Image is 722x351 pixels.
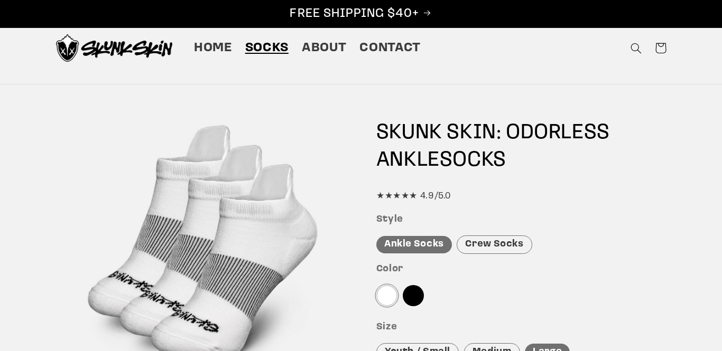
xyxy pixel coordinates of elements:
h1: SKUNK SKIN: ODORLESS SOCKS [376,119,667,174]
summary: Search [624,36,649,60]
span: Contact [359,40,420,56]
span: Socks [245,40,289,56]
a: Socks [238,33,295,63]
h3: Style [376,214,667,226]
img: Skunk Skin Anti-Odor Socks. [56,34,172,62]
span: Home [194,40,232,56]
span: About [302,40,346,56]
div: Crew Socks [457,235,532,254]
a: Home [187,33,238,63]
div: ★★★★★ 4.9/5.0 [376,188,667,204]
div: Ankle Socks [376,236,452,253]
a: About [295,33,353,63]
p: FREE SHIPPING $40+ [11,6,711,22]
h3: Color [376,263,667,276]
h3: Size [376,321,667,334]
a: Contact [353,33,428,63]
span: ANKLE [376,150,440,171]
